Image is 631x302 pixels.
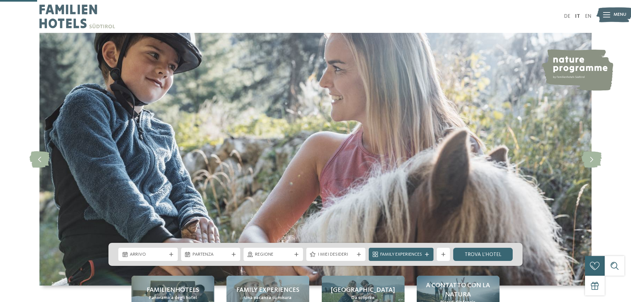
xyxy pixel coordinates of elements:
img: nature programme by Familienhotels Südtirol [541,49,613,91]
span: Family Experiences [380,251,422,258]
a: IT [575,14,580,19]
span: Regione [255,251,292,258]
span: [GEOGRAPHIC_DATA] [331,286,395,295]
span: Familienhotels [147,286,199,295]
span: Partenza [193,251,229,258]
span: A contatto con la natura [423,281,493,299]
span: I miei desideri [318,251,354,258]
a: trova l’hotel [453,248,513,261]
span: Una vacanza su misura [244,295,292,301]
span: Panoramica degli hotel [149,295,197,301]
a: DE [564,14,570,19]
span: Da scoprire [351,295,375,301]
span: Arrivo [130,251,166,258]
img: Family hotel Alto Adige: the happy family places! [39,33,592,286]
span: Menu [614,12,626,18]
a: EN [585,14,592,19]
span: Family experiences [236,286,299,295]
